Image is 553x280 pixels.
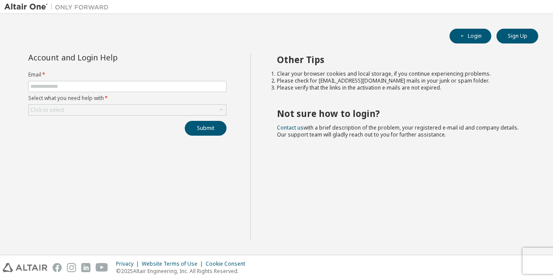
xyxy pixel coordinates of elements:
img: youtube.svg [96,263,108,272]
img: linkedin.svg [81,263,90,272]
div: Website Terms of Use [142,260,206,267]
button: Sign Up [496,29,538,43]
label: Email [28,71,227,78]
button: Login [450,29,491,43]
span: with a brief description of the problem, your registered e-mail id and company details. Our suppo... [277,124,519,138]
a: Contact us [277,124,303,131]
li: Please check for [EMAIL_ADDRESS][DOMAIN_NAME] mails in your junk or spam folder. [277,77,523,84]
label: Select what you need help with [28,95,227,102]
li: Please verify that the links in the activation e-mails are not expired. [277,84,523,91]
div: Cookie Consent [206,260,250,267]
div: Click to select [29,105,226,115]
img: Altair One [4,3,113,11]
h2: Not sure how to login? [277,108,523,119]
img: facebook.svg [53,263,62,272]
div: Privacy [116,260,142,267]
img: altair_logo.svg [3,263,47,272]
img: instagram.svg [67,263,76,272]
h2: Other Tips [277,54,523,65]
button: Submit [185,121,227,136]
li: Clear your browser cookies and local storage, if you continue experiencing problems. [277,70,523,77]
div: Click to select [30,107,64,113]
div: Account and Login Help [28,54,187,61]
p: © 2025 Altair Engineering, Inc. All Rights Reserved. [116,267,250,275]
